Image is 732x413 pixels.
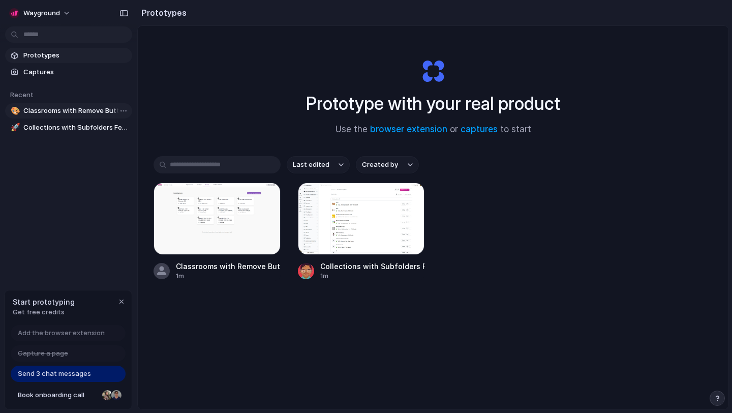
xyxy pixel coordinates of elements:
[293,160,329,170] span: Last edited
[356,156,419,173] button: Created by
[13,307,75,317] span: Get free credits
[154,183,281,281] a: Classrooms with Remove ButtonClassrooms with Remove Button1m
[320,272,425,281] div: 1m
[461,124,498,134] a: captures
[5,120,132,135] a: 🚀Collections with Subfolders Feature
[23,123,128,133] span: Collections with Subfolders Feature
[298,183,425,281] a: Collections with Subfolders FeatureCollections with Subfolders Feature1m
[137,7,187,19] h2: Prototypes
[10,91,34,99] span: Recent
[23,8,60,18] span: Wayground
[11,387,126,403] a: Book onboarding call
[5,5,76,21] button: Wayground
[18,369,91,379] span: Send 3 chat messages
[23,50,128,61] span: Prototypes
[176,272,281,281] div: 1m
[287,156,350,173] button: Last edited
[18,390,98,400] span: Book onboarding call
[362,160,398,170] span: Created by
[18,328,105,338] span: Add the browser extension
[335,123,531,136] span: Use the or to start
[176,261,281,272] div: Classrooms with Remove Button
[11,122,18,133] div: 🚀
[11,105,18,117] div: 🎨
[5,65,132,80] a: Captures
[13,297,75,307] span: Start prototyping
[306,90,560,117] h1: Prototype with your real product
[5,103,132,119] a: 🎨Classrooms with Remove Button
[9,106,19,116] button: 🎨
[23,106,128,116] span: Classrooms with Remove Button
[18,348,68,359] span: Capture a page
[370,124,447,134] a: browser extension
[23,67,128,77] span: Captures
[110,389,123,401] div: Christian Iacullo
[320,261,425,272] div: Collections with Subfolders Feature
[101,389,113,401] div: Nicole Kubica
[5,48,132,63] a: Prototypes
[9,123,19,133] button: 🚀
